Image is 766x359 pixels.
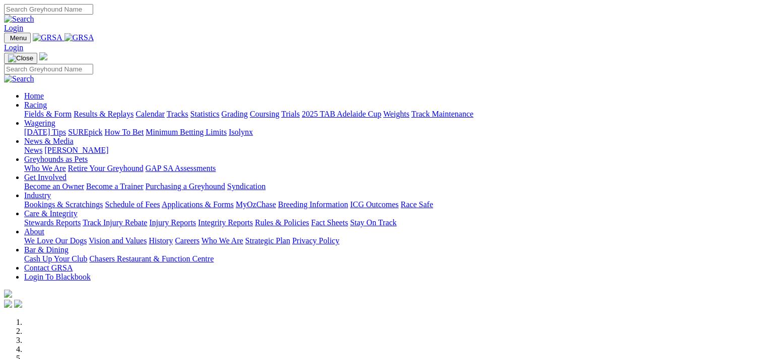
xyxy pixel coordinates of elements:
a: Calendar [135,110,165,118]
a: News & Media [24,137,74,145]
div: Wagering [24,128,762,137]
a: Tracks [167,110,188,118]
div: Get Involved [24,182,762,191]
a: Applications & Forms [162,200,234,209]
div: Bar & Dining [24,254,762,263]
a: Become a Trainer [86,182,144,191]
a: We Love Our Dogs [24,236,87,245]
a: ICG Outcomes [350,200,398,209]
a: Home [24,92,44,100]
a: Who We Are [24,164,66,172]
img: Search [4,74,34,83]
button: Toggle navigation [4,33,31,43]
a: Trials [281,110,300,118]
a: Grading [222,110,248,118]
a: Privacy Policy [292,236,339,245]
a: Weights [383,110,409,118]
a: MyOzChase [236,200,276,209]
img: logo-grsa-white.png [4,290,12,298]
img: Close [8,54,33,62]
a: 2025 TAB Adelaide Cup [302,110,381,118]
a: Integrity Reports [198,218,253,227]
div: Care & Integrity [24,218,762,227]
a: Vision and Values [89,236,147,245]
a: Fact Sheets [311,218,348,227]
a: [PERSON_NAME] [44,146,108,154]
a: Wagering [24,119,55,127]
a: Stay On Track [350,218,396,227]
a: Isolynx [229,128,253,136]
a: Bar & Dining [24,245,68,254]
img: GRSA [64,33,94,42]
a: News [24,146,42,154]
a: Login [4,24,23,32]
a: Careers [175,236,199,245]
a: Bookings & Scratchings [24,200,103,209]
a: Race Safe [400,200,433,209]
a: Contact GRSA [24,263,73,272]
a: Track Maintenance [411,110,473,118]
a: Get Involved [24,173,66,182]
img: logo-grsa-white.png [39,52,47,60]
a: Login To Blackbook [24,273,91,281]
a: Minimum Betting Limits [146,128,227,136]
a: Breeding Information [278,200,348,209]
a: Care & Integrity [24,209,78,218]
a: About [24,227,44,236]
a: Who We Are [201,236,243,245]
a: How To Bet [105,128,144,136]
a: Racing [24,101,47,109]
a: Track Injury Rebate [83,218,147,227]
a: Injury Reports [149,218,196,227]
a: Results & Replays [74,110,133,118]
img: twitter.svg [14,300,22,308]
input: Search [4,4,93,15]
a: [DATE] Tips [24,128,66,136]
a: Login [4,43,23,52]
span: Menu [10,34,27,42]
div: News & Media [24,146,762,155]
a: Industry [24,191,51,200]
a: SUREpick [68,128,102,136]
a: Stewards Reports [24,218,81,227]
button: Toggle navigation [4,53,37,64]
input: Search [4,64,93,74]
a: Greyhounds as Pets [24,155,88,163]
a: Cash Up Your Club [24,254,87,263]
a: Statistics [190,110,220,118]
div: About [24,236,762,245]
img: GRSA [33,33,62,42]
a: Rules & Policies [255,218,309,227]
a: Schedule of Fees [105,200,160,209]
a: Fields & Form [24,110,72,118]
div: Racing [24,110,762,119]
a: Retire Your Greyhound [68,164,144,172]
a: Purchasing a Greyhound [146,182,225,191]
a: Become an Owner [24,182,84,191]
a: Strategic Plan [245,236,290,245]
div: Greyhounds as Pets [24,164,762,173]
a: Chasers Restaurant & Function Centre [89,254,214,263]
a: Syndication [227,182,265,191]
img: Search [4,15,34,24]
img: facebook.svg [4,300,12,308]
a: Coursing [250,110,280,118]
a: GAP SA Assessments [146,164,216,172]
a: History [149,236,173,245]
div: Industry [24,200,762,209]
